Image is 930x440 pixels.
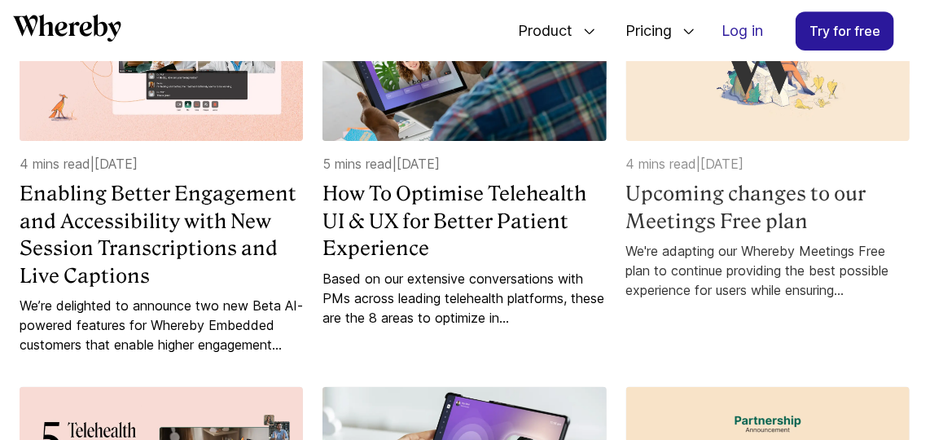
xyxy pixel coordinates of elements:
a: We're adapting our Whereby Meetings Free plan to continue providing the best possible experience ... [626,241,910,300]
span: Product [502,4,577,58]
a: Enabling Better Engagement and Accessibility with New Session Transcriptions and Live Captions [20,180,303,289]
p: 4 mins read | [DATE] [626,154,910,174]
svg: Whereby [13,14,121,42]
a: Try for free [796,11,894,51]
a: Log in [708,12,776,50]
span: Pricing [609,4,676,58]
a: How To Optimise Telehealth UI & UX for Better Patient Experience [322,180,606,262]
a: Based on our extensive conversations with PMs across leading telehealth platforms, these are the ... [322,269,606,328]
a: Whereby [13,14,121,47]
a: Upcoming changes to our Meetings Free plan [626,180,910,235]
p: 4 mins read | [DATE] [20,154,303,174]
a: We’re delighted to announce two new Beta AI-powered features for Whereby Embedded customers that ... [20,296,303,354]
p: 5 mins read | [DATE] [322,154,606,174]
